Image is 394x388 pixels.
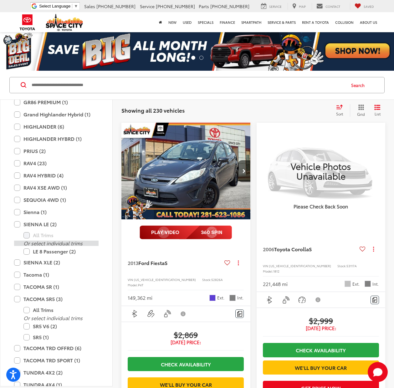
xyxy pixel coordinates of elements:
[264,12,299,32] a: Service & Parts
[352,281,360,287] span: Ext.
[128,330,244,339] span: $2,869
[337,263,346,268] span: Stock:
[368,243,379,254] button: Actions
[138,259,165,266] span: Ford Fiesta
[235,309,244,318] button: Comments
[84,3,95,9] span: Sales
[309,245,312,253] span: S
[288,3,310,10] a: Map
[357,12,380,32] a: About Us
[217,12,238,32] a: Finance
[74,4,78,8] span: ▼
[257,123,386,219] img: Vehicle Photos Unavailable Please Check Back Soon
[299,4,306,9] span: Map
[147,310,155,318] img: Aux Input
[269,263,331,268] span: [US_VEHICLE_IDENTIFICATION_NUMBER]
[121,106,185,114] span: Showing all 230 vehicles
[14,109,99,120] label: Grand Highlander Hybrid (1)
[263,325,379,331] span: [DATE] Price:
[217,295,225,301] span: Ext.
[128,259,138,266] span: 2013
[140,226,232,239] img: full motion video
[23,246,99,257] label: LE 8 Passenger (2)
[14,269,99,280] label: Tacoma (1)
[299,12,332,32] a: Rent a Toyota
[23,314,83,321] i: Or select individual trims
[372,281,379,287] span: Int.
[14,281,99,292] label: TACOMA SR (1)
[14,219,99,230] label: SIENNA LE (2)
[23,321,99,332] label: SR5 V6 (2)
[23,230,99,241] label: All Trims
[202,277,211,282] span: Stock:
[372,297,377,303] img: Comments
[14,158,99,169] label: RAV4 (23)
[14,343,99,354] label: TACOMA TRD OFFRD (6)
[46,14,83,31] img: Space City Toyota
[263,263,269,268] span: VIN:
[31,78,345,93] input: Search by Make, Model, or Keyword
[156,3,195,9] span: [PHONE_NUMBER]
[263,245,274,253] span: 2006
[14,97,99,108] label: GR86 PREMIUM (1)
[134,277,196,282] span: [US_VEHICLE_IDENTIFICATION_NUMBER]
[14,367,99,378] label: TUNDRA 4X2 (2)
[263,316,379,325] span: $2,999
[163,310,171,318] img: Keyless Entry
[128,277,134,282] span: VIN:
[312,293,325,306] button: View Disclaimer
[345,77,374,93] button: Search
[14,182,99,193] label: RAV4 XSE AWD (1)
[336,111,343,116] span: Sort
[199,3,209,9] span: Parts
[263,246,357,253] a: 2006Toyota CorollaS
[273,269,279,273] span: 1812
[357,111,365,117] span: Grid
[128,357,244,371] a: Check Availability
[210,3,249,9] span: [PHONE_NUMBER]
[195,12,217,32] a: Specials
[14,170,99,181] label: RAV4 HYBRID (4)
[373,247,374,252] span: dropdown dots
[263,269,273,273] span: Model:
[121,123,251,219] a: 2013 Ford Fiesta S2013 Ford Fiesta S2013 Ford Fiesta S2013 Ford Fiesta S
[14,145,99,156] label: PRIUS (2)
[131,310,139,318] img: Bluetooth®
[263,280,288,288] div: 221,448 mi
[368,362,388,382] svg: Start Chat
[364,4,374,9] span: Saved
[121,123,251,220] img: 2013 Ford Fiesta S
[14,194,99,205] label: SEQUOIA 4WD (1)
[256,3,286,10] a: Service
[263,343,379,357] a: Check Availability
[23,239,83,247] i: Or select individual trims
[237,311,242,316] img: Comments
[14,294,99,304] label: TACOMA SR5 (3)
[128,259,222,266] a: 2013Ford FiestaS
[333,104,350,117] button: Select sort value
[165,12,180,32] a: New
[138,283,143,287] span: P4T
[312,3,345,10] a: Contact
[274,245,309,253] span: Toyota Corolla
[257,123,386,219] a: VIEW_DETAILS
[238,260,239,265] span: dropdown dots
[177,307,190,320] button: View Disclaimer
[121,123,251,219] div: 2013 Ford Fiesta S 0
[39,4,70,8] span: Select Language
[128,294,152,301] div: 149,362 mi
[128,339,244,345] span: [DATE] Price:
[229,295,236,301] span: Gray
[128,283,138,287] span: Model:
[14,355,99,366] label: TACOMA TRD SPORT (1)
[209,295,216,301] span: Violet Gray
[23,332,99,343] label: SR5 (1)
[140,3,155,9] span: Service
[233,258,244,268] button: Actions
[238,12,264,32] a: SmartPath
[370,104,385,117] button: List View
[96,3,136,9] span: [PHONE_NUMBER]
[23,304,99,315] label: All Trims
[269,4,282,9] span: Service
